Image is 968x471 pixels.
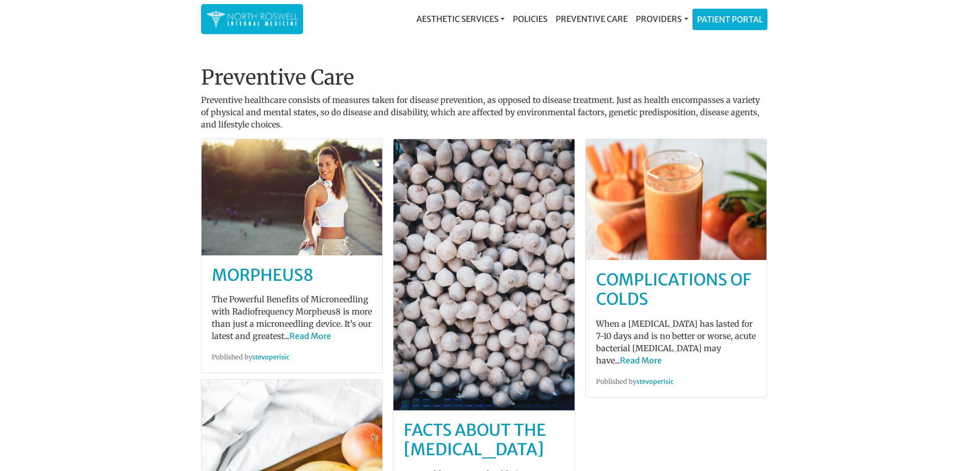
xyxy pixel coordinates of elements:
[404,420,546,460] a: Facts About The [MEDICAL_DATA]
[620,355,662,365] a: Read More
[596,377,674,385] small: Published by
[289,331,331,341] a: Read More
[212,353,289,361] small: Published by
[596,270,751,309] a: Complications of Colds
[596,318,757,367] p: When a [MEDICAL_DATA] has lasted for 7-10 days and is no better or worse, acute bacterial [MEDICA...
[212,265,314,285] a: MORPHEUS8
[393,139,575,410] img: post-default-0.jpg
[632,9,692,29] a: Providers
[509,9,552,29] a: Policies
[201,65,767,90] h1: Preventive Care
[586,139,767,260] img: post-default-1.jpg
[693,9,767,30] a: Patient Portal
[636,377,674,385] a: stevoperisic
[252,353,289,361] a: stevoperisic
[212,293,373,342] p: The Powerful Benefits of Microneedling with Radiofrequency Morpheus8 is more than just a micronee...
[552,9,632,29] a: Preventive Care
[412,9,509,29] a: Aesthetic Services
[206,9,298,29] img: North Roswell Internal Medicine
[201,94,767,130] p: Preventive healthcare consists of measures taken for disease prevention, as opposed to disease tr...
